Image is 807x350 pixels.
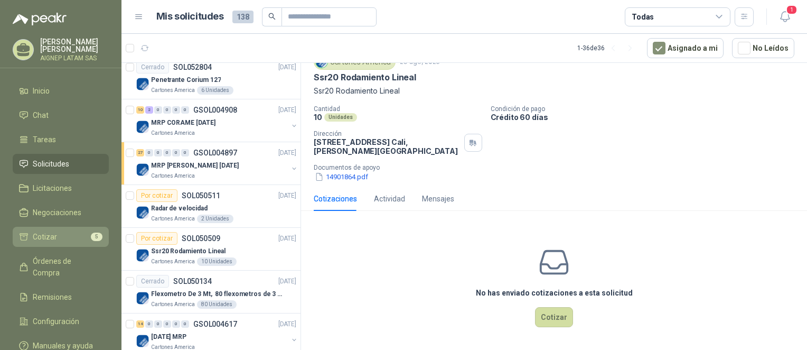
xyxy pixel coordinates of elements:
[151,300,195,309] p: Cartones America
[197,257,237,266] div: 10 Unidades
[151,215,195,223] p: Cartones America
[163,149,171,156] div: 0
[136,78,149,90] img: Company Logo
[314,113,322,122] p: 10
[136,106,144,114] div: 10
[535,307,573,327] button: Cotizar
[647,38,724,58] button: Asignado a mi
[278,105,296,115] p: [DATE]
[491,105,803,113] p: Condición de pago
[151,75,221,85] p: Penetrante Corium 127
[154,106,162,114] div: 0
[193,149,237,156] p: GSOL004897
[13,178,109,198] a: Licitaciones
[181,106,189,114] div: 0
[13,251,109,283] a: Órdenes de Compra
[151,289,283,299] p: Flexometro De 3 Mt, 80 flexometros de 3 m Marca Tajima
[172,320,180,328] div: 0
[278,191,296,201] p: [DATE]
[33,291,72,303] span: Remisiones
[145,320,153,328] div: 0
[268,13,276,20] span: search
[33,85,50,97] span: Inicio
[121,228,301,271] a: Por cotizarSOL050509[DATE] Company LogoSsr20 Rodamiento LinealCartones America10 Unidades
[136,121,149,133] img: Company Logo
[151,129,195,137] p: Cartones America
[163,106,171,114] div: 0
[278,62,296,72] p: [DATE]
[136,320,144,328] div: 14
[145,106,153,114] div: 2
[91,233,102,241] span: 5
[786,5,797,15] span: 1
[314,85,794,97] p: Ssr20 Rodamiento Lineal
[154,149,162,156] div: 0
[278,277,296,287] p: [DATE]
[13,105,109,125] a: Chat
[136,163,149,176] img: Company Logo
[121,271,301,314] a: CerradoSOL050134[DATE] Company LogoFlexometro De 3 Mt, 80 flexometros de 3 m Marca TajimaCartones...
[136,232,177,245] div: Por cotizar
[40,38,109,53] p: [PERSON_NAME] [PERSON_NAME]
[154,320,162,328] div: 0
[163,320,171,328] div: 0
[13,81,109,101] a: Inicio
[121,57,301,99] a: CerradoSOL052804[DATE] Company LogoPenetrante Corium 127Cartones America6 Unidades
[151,172,195,180] p: Cartones America
[172,106,180,114] div: 0
[324,113,357,122] div: Unidades
[13,287,109,307] a: Remisiones
[172,149,180,156] div: 0
[33,207,81,218] span: Negociaciones
[156,9,224,24] h1: Mis solicitudes
[40,55,109,61] p: AIGNEP LATAM SAS
[314,137,460,155] p: [STREET_ADDRESS] Cali , [PERSON_NAME][GEOGRAPHIC_DATA]
[491,113,803,122] p: Crédito 60 días
[151,161,239,171] p: MRP [PERSON_NAME] [DATE]
[193,106,237,114] p: GSOL004908
[278,319,296,329] p: [DATE]
[136,275,169,288] div: Cerrado
[278,234,296,244] p: [DATE]
[136,249,149,262] img: Company Logo
[314,171,369,182] button: 14901864.pdf
[278,148,296,158] p: [DATE]
[197,86,233,95] div: 6 Unidades
[197,300,237,309] div: 80 Unidades
[151,257,195,266] p: Cartones America
[632,11,654,23] div: Todas
[151,246,226,256] p: Ssr20 Rodamiento Lineal
[13,13,67,25] img: Logo peakr
[121,185,301,228] a: Por cotizarSOL050511[DATE] Company LogoRadar de velocidadCartones America2 Unidades
[136,61,169,73] div: Cerrado
[33,158,69,170] span: Solicitudes
[476,287,633,299] h3: No has enviado cotizaciones a esta solicitud
[136,335,149,347] img: Company Logo
[732,38,794,58] button: No Leídos
[136,146,298,180] a: 27 0 0 0 0 0 GSOL004897[DATE] Company LogoMRP [PERSON_NAME] [DATE]Cartones America
[181,320,189,328] div: 0
[422,193,454,205] div: Mensajes
[33,255,99,279] span: Órdenes de Compra
[151,118,215,128] p: MRP CORAME [DATE]
[136,189,177,202] div: Por cotizar
[197,215,233,223] div: 2 Unidades
[181,149,189,156] div: 0
[13,130,109,150] a: Tareas
[577,40,639,57] div: 1 - 36 de 36
[232,11,254,23] span: 138
[173,278,212,285] p: SOL050134
[314,164,803,171] p: Documentos de apoyo
[13,311,109,331] a: Configuración
[33,134,56,145] span: Tareas
[775,7,794,26] button: 1
[33,182,72,194] span: Licitaciones
[173,63,212,71] p: SOL052804
[193,320,237,328] p: GSOL004617
[33,231,57,243] span: Cotizar
[314,193,357,205] div: Cotizaciones
[151,332,186,342] p: [DATE] MRP
[314,105,482,113] p: Cantidad
[374,193,405,205] div: Actividad
[314,72,416,83] p: Ssr20 Rodamiento Lineal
